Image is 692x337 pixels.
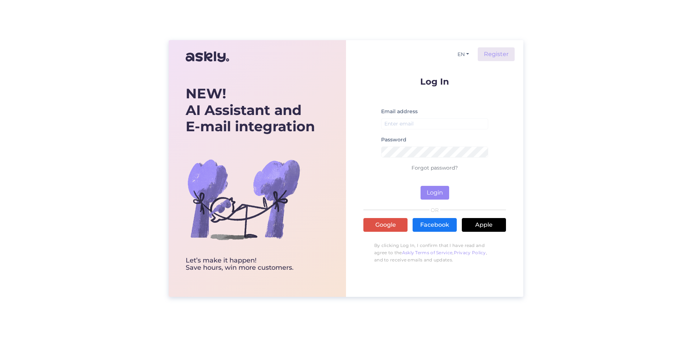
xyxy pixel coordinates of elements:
[363,218,408,232] a: Google
[421,186,449,200] button: Login
[402,250,453,255] a: Askly Terms of Service
[412,165,458,171] a: Forgot password?
[186,141,301,257] img: bg-askly
[455,49,472,60] button: EN
[363,238,506,267] p: By clicking Log In, I confirm that I have read and agree to the , , and to receive emails and upd...
[478,47,515,61] a: Register
[363,77,506,86] p: Log In
[454,250,486,255] a: Privacy Policy
[186,85,315,135] div: AI Assistant and E-mail integration
[413,218,457,232] a: Facebook
[462,218,506,232] a: Apple
[430,208,440,213] span: OR
[186,257,315,272] div: Let’s make it happen! Save hours, win more customers.
[381,108,418,115] label: Email address
[186,85,226,102] b: NEW!
[186,48,229,65] img: Askly
[381,118,488,129] input: Enter email
[381,136,406,144] label: Password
